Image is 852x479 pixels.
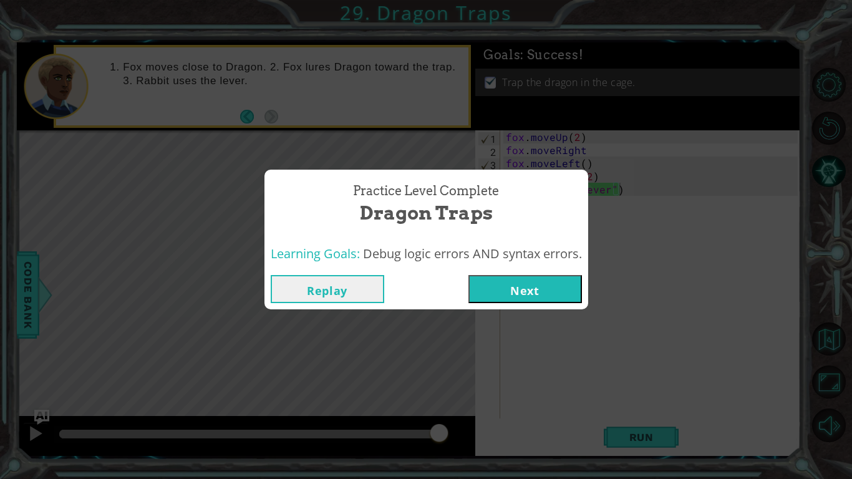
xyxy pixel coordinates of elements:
span: Debug logic errors AND syntax errors. [363,245,582,262]
button: Replay [271,275,384,303]
span: Learning Goals: [271,245,360,262]
span: Practice Level Complete [353,182,499,200]
span: Dragon Traps [360,200,493,226]
button: Next [468,275,582,303]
